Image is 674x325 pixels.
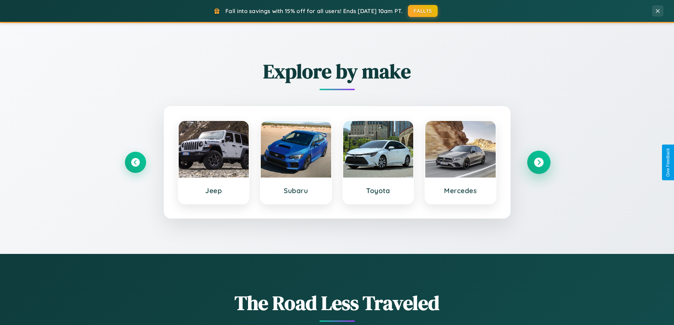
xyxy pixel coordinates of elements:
[268,186,324,195] h3: Subaru
[125,289,549,317] h1: The Road Less Traveled
[432,186,489,195] h3: Mercedes
[350,186,407,195] h3: Toyota
[125,58,549,85] h2: Explore by make
[186,186,242,195] h3: Jeep
[666,148,670,177] div: Give Feedback
[408,5,438,17] button: FALL15
[225,7,403,14] span: Fall into savings with 15% off for all users! Ends [DATE] 10am PT.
